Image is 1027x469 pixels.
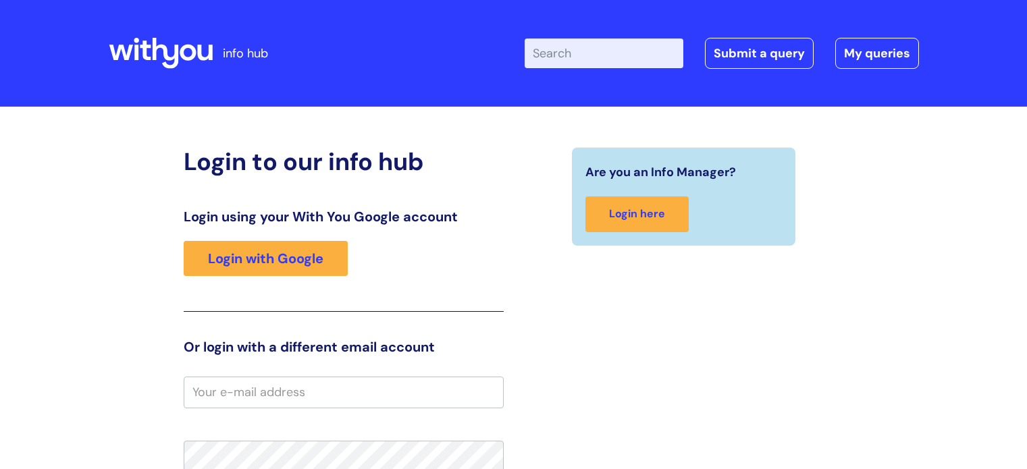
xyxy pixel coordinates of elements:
[184,377,504,408] input: Your e-mail address
[184,147,504,176] h2: Login to our info hub
[184,241,348,276] a: Login with Google
[184,339,504,355] h3: Or login with a different email account
[835,38,919,69] a: My queries
[585,161,736,183] span: Are you an Info Manager?
[585,196,689,232] a: Login here
[525,38,683,68] input: Search
[223,43,268,64] p: info hub
[184,209,504,225] h3: Login using your With You Google account
[705,38,814,69] a: Submit a query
